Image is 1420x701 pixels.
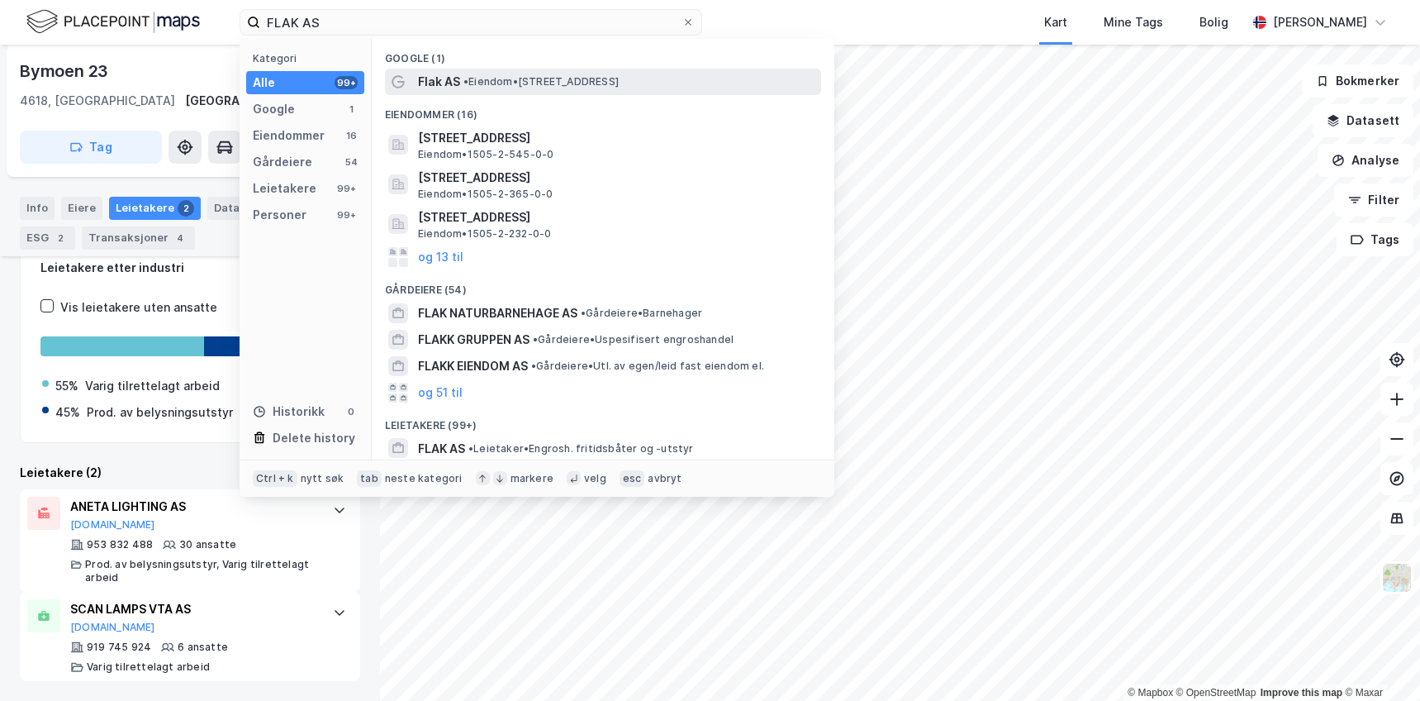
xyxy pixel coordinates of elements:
[511,472,553,485] div: markere
[531,360,764,373] span: Gårdeiere • Utl. av egen/leid fast eiendom el.
[253,73,275,93] div: Alle
[82,227,195,250] div: Transaksjoner
[85,558,316,584] div: Prod. av belysningsutstyr, Varig tilrettelagt arbeid
[344,129,358,142] div: 16
[418,247,463,267] button: og 13 til
[418,188,553,201] span: Eiendom • 1505-2-365-0-0
[70,497,316,517] div: ANETA LIGHTING AS
[20,463,360,483] div: Leietakere (2)
[253,99,295,119] div: Google
[357,470,382,487] div: tab
[620,470,645,487] div: esc
[418,72,460,92] span: Flak AS
[253,402,325,422] div: Historikk
[1334,184,1413,217] button: Filter
[179,538,236,551] div: 30 ansatte
[1261,687,1342,699] a: Improve this map
[1318,144,1413,177] button: Analyse
[418,168,814,188] span: [STREET_ADDRESS]
[207,197,269,220] div: Datasett
[1302,64,1413,98] button: Bokmerker
[70,599,316,619] div: SCAN LAMPS VTA AS
[418,330,530,350] span: FLAKK GRUPPEN AS
[55,403,80,422] div: 45%
[87,403,233,422] div: Prod. av belysningsutstyr
[372,95,834,125] div: Eiendommer (16)
[253,52,364,64] div: Kategori
[1337,622,1420,701] iframe: Chat Widget
[70,621,155,634] button: [DOMAIN_NAME]
[418,383,463,403] button: og 51 til
[1199,12,1228,32] div: Bolig
[20,58,112,84] div: Bymoen 23
[335,208,358,222] div: 99+
[178,641,228,654] div: 6 ansatte
[20,91,175,111] div: 4618, [GEOGRAPHIC_DATA]
[70,518,155,532] button: [DOMAIN_NAME]
[1044,12,1067,32] div: Kart
[109,197,201,220] div: Leietakere
[20,227,75,250] div: ESG
[253,126,325,145] div: Eiendommer
[344,103,358,116] div: 1
[60,298,217,317] div: Vis leietakere uten ansatte
[418,356,528,376] span: FLAKK EIENDOM AS
[87,660,210,674] div: Varig tilrettelagt arbeid
[372,270,834,300] div: Gårdeiere (54)
[253,470,297,487] div: Ctrl + k
[1273,12,1367,32] div: [PERSON_NAME]
[372,39,834,69] div: Google (1)
[1104,12,1163,32] div: Mine Tags
[372,406,834,436] div: Leietakere (99+)
[1381,562,1413,594] img: Z
[385,472,463,485] div: neste kategori
[581,307,702,320] span: Gårdeiere • Barnehager
[418,227,551,241] span: Eiendom • 1505-2-232-0-0
[468,442,473,455] span: •
[273,428,355,448] div: Delete history
[55,376,78,396] div: 55%
[87,538,153,551] div: 953 832 488
[335,76,358,89] div: 99+
[584,472,606,485] div: velg
[20,131,162,164] button: Tag
[61,197,102,220] div: Eiere
[463,75,619,88] span: Eiendom • [STREET_ADDRESS]
[253,179,316,198] div: Leietakere
[52,230,69,246] div: 2
[185,91,360,111] div: [GEOGRAPHIC_DATA], 151/423
[172,230,188,246] div: 4
[531,360,536,372] span: •
[85,376,220,396] div: Varig tilrettelagt arbeid
[418,303,577,323] span: FLAK NATURBARNEHAGE AS
[253,152,312,172] div: Gårdeiere
[87,641,151,654] div: 919 745 924
[20,197,55,220] div: Info
[418,128,814,148] span: [STREET_ADDRESS]
[344,405,358,418] div: 0
[533,333,734,346] span: Gårdeiere • Uspesifisert engroshandel
[1176,687,1256,699] a: OpenStreetMap
[1313,104,1413,137] button: Datasett
[40,258,340,278] div: Leietakere etter industri
[418,148,553,161] span: Eiendom • 1505-2-545-0-0
[581,307,586,319] span: •
[418,439,465,459] span: FLAK AS
[260,10,682,35] input: Søk på adresse, matrikkel, gårdeiere, leietakere eller personer
[178,200,194,217] div: 2
[26,7,200,36] img: logo.f888ab2527a4732fd821a326f86c7f29.svg
[1337,223,1413,256] button: Tags
[301,472,344,485] div: nytt søk
[533,333,538,346] span: •
[344,155,358,169] div: 54
[418,207,814,227] span: [STREET_ADDRESS]
[648,472,682,485] div: avbryt
[463,75,468,88] span: •
[253,205,306,225] div: Personer
[335,182,358,195] div: 99+
[468,442,694,455] span: Leietaker • Engrosh. fritidsbåter og -utstyr
[1337,622,1420,701] div: Kontrollprogram for chat
[1128,687,1173,699] a: Mapbox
